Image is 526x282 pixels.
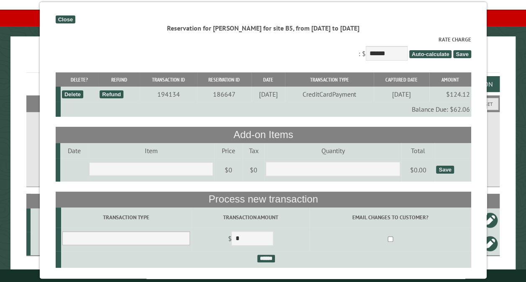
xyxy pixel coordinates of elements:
th: Transaction Type [285,72,373,87]
div: Refund [100,90,123,98]
td: Total [401,143,434,158]
h2: Filters [26,95,500,111]
th: Add-on Items [55,127,471,143]
td: Quantity [264,143,401,158]
th: Reservation ID [197,72,251,87]
td: CreditCardPayment [285,87,373,102]
th: Captured Date [373,72,429,87]
label: Email changes to customer? [311,213,470,221]
td: Item [88,143,214,158]
td: Balance Due: $62.06 [60,102,471,117]
td: $0.00 [401,158,434,182]
td: [DATE] [373,87,429,102]
td: Tax [242,143,264,158]
div: B5 [34,239,57,248]
td: $0 [214,158,242,182]
td: [DATE] [251,87,285,102]
td: $124.12 [429,87,471,102]
label: Transaction Amount [192,213,308,221]
h1: Reservations [26,50,500,73]
td: Date [60,143,87,158]
label: Transaction Type [62,213,190,221]
th: Site [31,194,59,208]
th: Delete? [60,72,98,87]
span: Auto-calculate [409,50,452,58]
td: 186647 [197,87,251,102]
td: Price [214,143,242,158]
div: Reservation for [PERSON_NAME] for site B5, from [DATE] to [DATE] [55,23,471,33]
th: Process new transaction [55,192,471,208]
div: Delete [62,90,83,98]
th: Amount [429,72,471,87]
td: $ [191,228,310,251]
span: Save [453,50,471,58]
th: Date [251,72,285,87]
div: : $ [55,36,471,63]
th: Refund [98,72,139,87]
div: Close [55,15,75,23]
td: 194134 [140,87,197,102]
td: $0 [242,158,264,182]
div: Save [436,166,454,174]
label: Rate Charge [55,36,471,44]
div: B5 [34,216,57,224]
th: Transaction ID [140,72,197,87]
